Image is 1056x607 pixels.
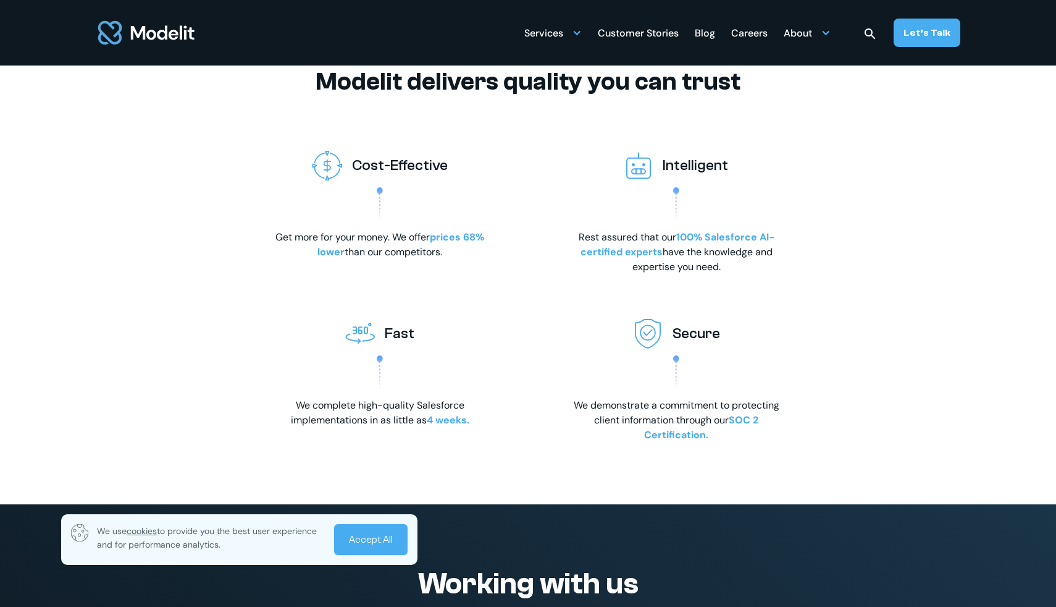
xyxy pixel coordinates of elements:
div: Customer Stories [598,22,679,46]
img: Secure [633,319,663,349]
span: 100% Salesforce AI-certified experts [580,231,774,258]
a: Let’s Talk [894,19,960,47]
h3: Cost-Effective [352,156,448,175]
p: We use to provide you the best user experience and for performance analytics. [97,524,325,551]
div: Let’s Talk [903,26,950,40]
a: Blog [695,20,715,45]
h3: Secure [673,324,720,343]
img: modelit logo [96,14,197,52]
div: Blog [695,22,715,46]
div: About [784,20,831,45]
a: Accept All [334,524,408,555]
a: Customer Stories [598,20,679,45]
div: Services [524,20,582,45]
span: prices 68% lower [317,231,484,258]
p: Get more for your money. We offer than our competitors. [269,230,491,260]
div: About [784,22,812,46]
div: Services [524,22,563,46]
a: Careers [731,20,768,45]
p: We demonstrate a commitment to protecting client information through our [565,398,787,443]
span: 4 weeks. [427,414,469,427]
p: We complete high-quality Salesforce implementations in as little as [269,398,491,428]
img: Affordable [312,151,342,180]
h2: Modelit delivers quality you can trust [145,67,911,96]
a: home [96,14,197,52]
h3: Fast [385,324,414,343]
h2: Working with us [145,566,911,602]
img: Swift [345,319,375,349]
span: SOC 2 Certification. [644,414,758,441]
div: Careers [731,22,768,46]
span: cookies [127,525,157,537]
h3: Intelligent [663,156,728,175]
p: Rest assured that our have the knowledge and expertise you need. [565,230,787,274]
